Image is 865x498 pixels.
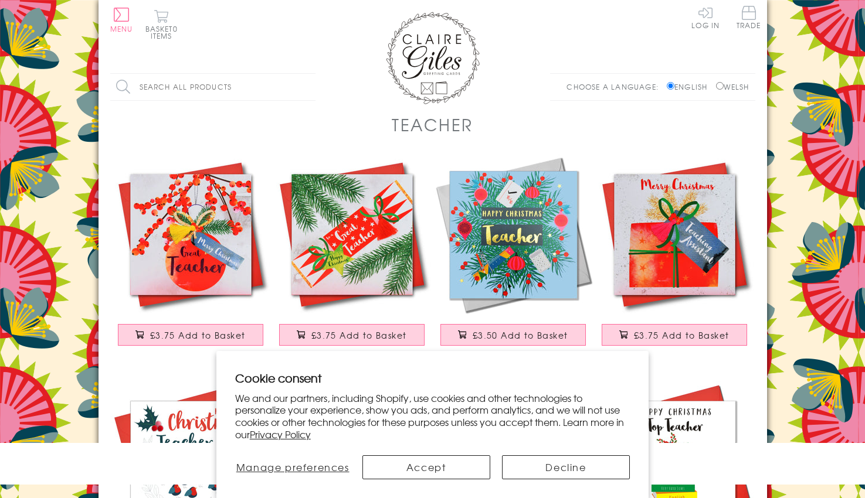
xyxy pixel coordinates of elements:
a: Privacy Policy [250,427,311,441]
button: £3.75 Add to Basket [602,324,747,346]
input: Welsh [716,82,724,90]
span: 0 items [151,23,178,41]
span: Manage preferences [236,460,350,474]
button: £3.75 Add to Basket [279,324,425,346]
img: Christmas Card, Teacher Wreath and Baubles, text foiled in shiny gold [433,154,594,315]
button: Decline [502,455,630,479]
button: £3.75 Add to Basket [118,324,263,346]
span: £3.75 Add to Basket [311,329,407,341]
a: Log In [691,6,720,29]
img: Christmas Card, Cracker, To a Great Teacher, Happy Christmas, Tassel Embellished [272,154,433,315]
img: Christmas Card, Bauble and Berries, Great Teacher, Tassel Embellished [110,154,272,315]
button: Accept [362,455,490,479]
a: Christmas Card, Teacher Wreath and Baubles, text foiled in shiny gold £3.50 Add to Basket [433,154,594,357]
button: Basket0 items [145,9,178,39]
h2: Cookie consent [235,370,630,386]
input: English [667,82,674,90]
a: Trade [737,6,761,31]
a: Christmas Card, Cracker, To a Great Teacher, Happy Christmas, Tassel Embellished £3.75 Add to Basket [272,154,433,357]
button: £3.50 Add to Basket [440,324,586,346]
button: Menu [110,8,133,32]
span: Trade [737,6,761,29]
label: Welsh [716,81,749,92]
img: Claire Giles Greetings Cards [386,12,480,104]
span: £3.75 Add to Basket [634,329,730,341]
input: Search all products [110,74,316,100]
p: We and our partners, including Shopify, use cookies and other technologies to personalize your ex... [235,392,630,441]
span: £3.75 Add to Basket [150,329,246,341]
input: Search [304,74,316,100]
span: £3.50 Add to Basket [473,329,568,341]
button: Manage preferences [235,455,351,479]
a: Christmas Card, Present, Merry Christmas, Teaching Assistant, Tassel Embellished £3.75 Add to Basket [594,154,755,357]
a: Christmas Card, Bauble and Berries, Great Teacher, Tassel Embellished £3.75 Add to Basket [110,154,272,357]
span: Menu [110,23,133,34]
label: English [667,81,713,92]
p: Choose a language: [567,81,664,92]
img: Christmas Card, Present, Merry Christmas, Teaching Assistant, Tassel Embellished [594,154,755,315]
h1: Teacher [392,112,473,137]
